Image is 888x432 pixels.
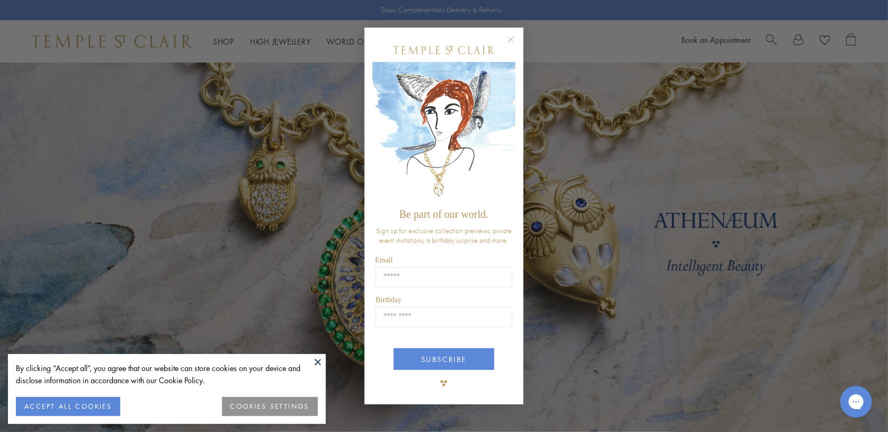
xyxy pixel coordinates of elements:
[222,397,318,416] button: COOKIES SETTINGS
[376,296,402,304] span: Birthday
[372,62,516,204] img: c4a9eb12-d91a-4d4a-8ee0-386386f4f338.jpeg
[376,267,512,287] input: Email
[399,208,489,220] span: Be part of our world.
[394,348,494,370] button: SUBSCRIBE
[433,373,455,394] img: TSC
[835,382,877,421] iframe: Gorgias live chat messenger
[376,226,512,245] span: Sign up for exclusive collection previews, private event invitations, a birthday surprise and more.
[394,46,494,54] img: Temple St. Clair
[16,362,318,386] div: By clicking “Accept all”, you agree that our website can store cookies on your device and disclos...
[16,397,120,416] button: ACCEPT ALL COOKIES
[375,256,393,264] span: Email
[510,38,523,51] button: Close dialog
